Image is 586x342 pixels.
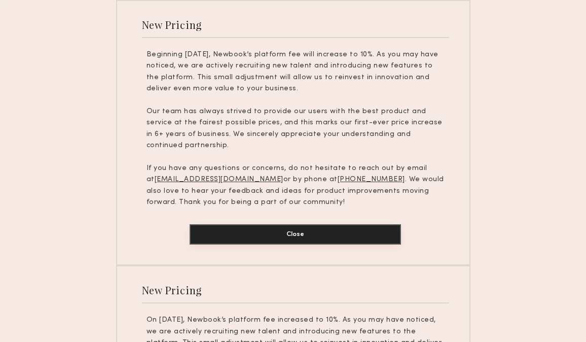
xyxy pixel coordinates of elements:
[155,176,283,183] u: [EMAIL_ADDRESS][DOMAIN_NAME]
[338,176,405,183] u: [PHONE_NUMBER]
[190,224,401,245] button: Close
[142,18,202,31] div: New Pricing
[146,106,445,152] p: Our team has always strived to provide our users with the best product and service at the fairest...
[146,163,445,209] p: If you have any questions or concerns, do not hesitate to reach out by email at or by phone at . ...
[142,283,202,297] div: New Pricing
[146,49,445,95] p: Beginning [DATE], Newbook’s platform fee will increase to 10%. As you may have noticed, we are ac...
